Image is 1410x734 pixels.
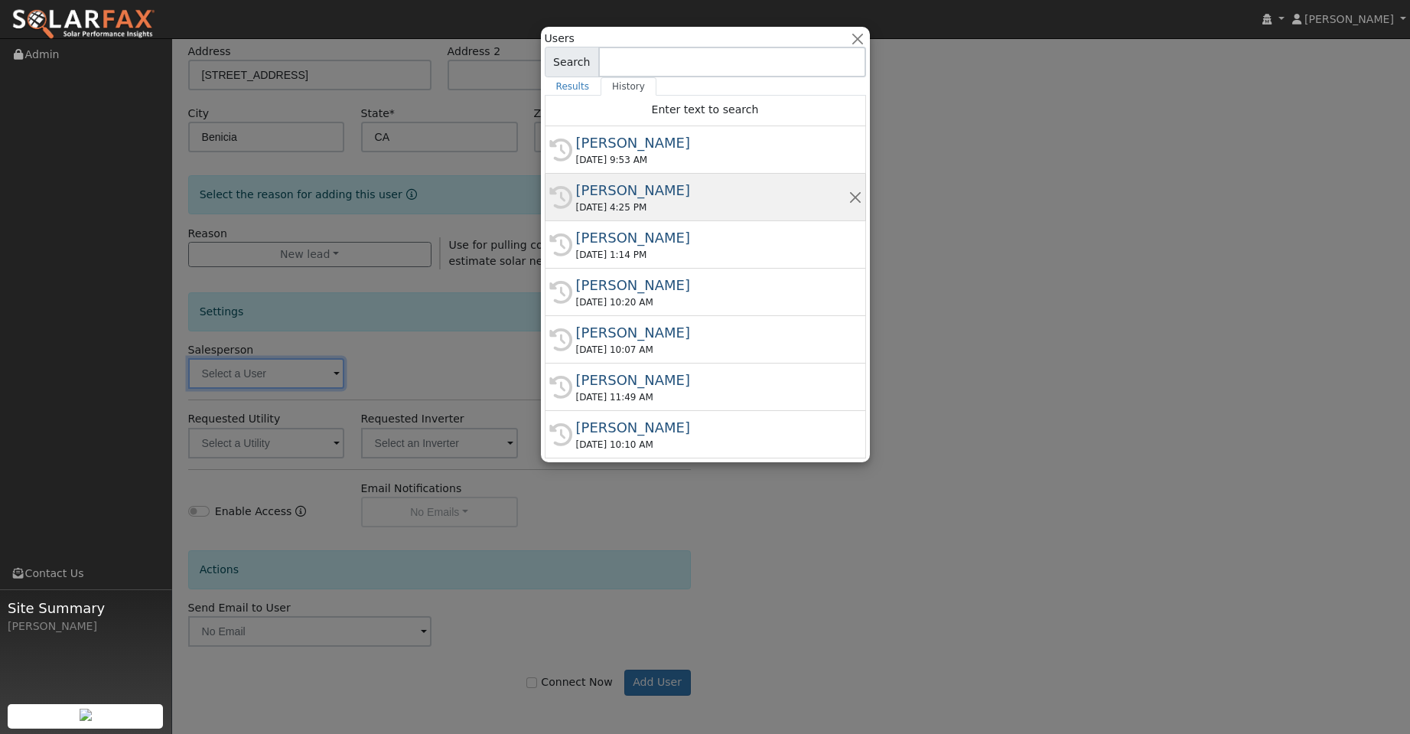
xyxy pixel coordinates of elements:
span: [PERSON_NAME] [1304,13,1394,25]
i: History [549,281,572,304]
a: History [601,77,656,96]
div: [PERSON_NAME] [576,370,848,390]
img: retrieve [80,709,92,721]
i: History [549,186,572,209]
div: [DATE] 10:10 AM [576,438,848,452]
i: History [549,139,572,161]
div: [DATE] 4:25 PM [576,201,848,214]
i: History [549,376,572,399]
div: [DATE] 1:14 PM [576,248,848,262]
i: History [549,328,572,351]
div: [DATE] 10:07 AM [576,343,848,357]
div: [DATE] 11:49 AM [576,390,848,404]
i: History [549,233,572,256]
button: Remove this history [848,189,862,205]
div: [PERSON_NAME] [8,618,164,635]
div: [PERSON_NAME] [576,180,848,201]
div: [PERSON_NAME] [576,132,848,153]
a: Results [545,77,601,96]
div: [PERSON_NAME] [576,275,848,295]
div: [PERSON_NAME] [576,227,848,248]
img: SolarFax [11,8,155,41]
span: Search [545,47,599,77]
i: History [549,423,572,446]
div: [PERSON_NAME] [576,417,848,438]
span: Enter text to search [652,103,759,116]
div: [PERSON_NAME] [576,322,848,343]
div: [DATE] 9:53 AM [576,153,848,167]
span: Users [545,31,575,47]
span: Site Summary [8,598,164,618]
div: [DATE] 10:20 AM [576,295,848,309]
